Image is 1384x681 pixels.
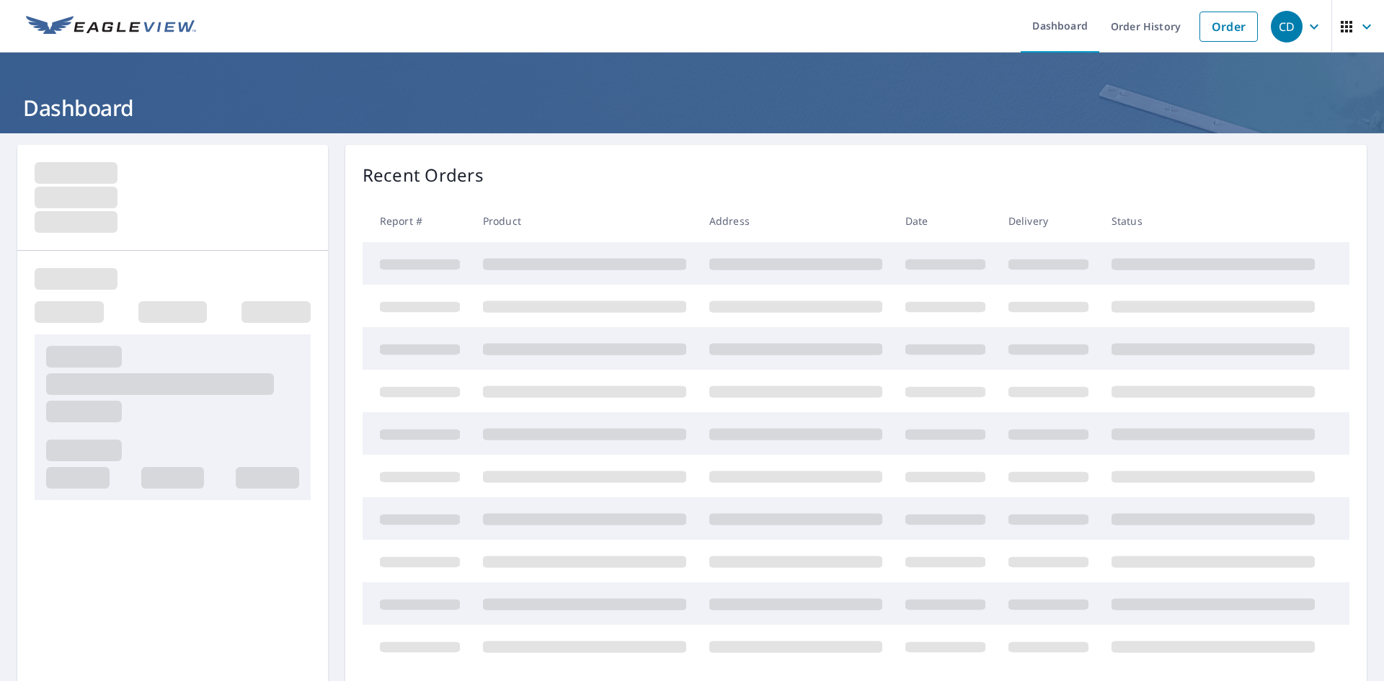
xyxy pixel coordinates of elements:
p: Recent Orders [363,162,484,188]
th: Address [698,200,894,242]
img: EV Logo [26,16,196,37]
a: Order [1199,12,1258,42]
th: Delivery [997,200,1100,242]
th: Date [894,200,997,242]
th: Report # [363,200,471,242]
h1: Dashboard [17,93,1367,123]
div: CD [1271,11,1303,43]
th: Product [471,200,698,242]
th: Status [1100,200,1326,242]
